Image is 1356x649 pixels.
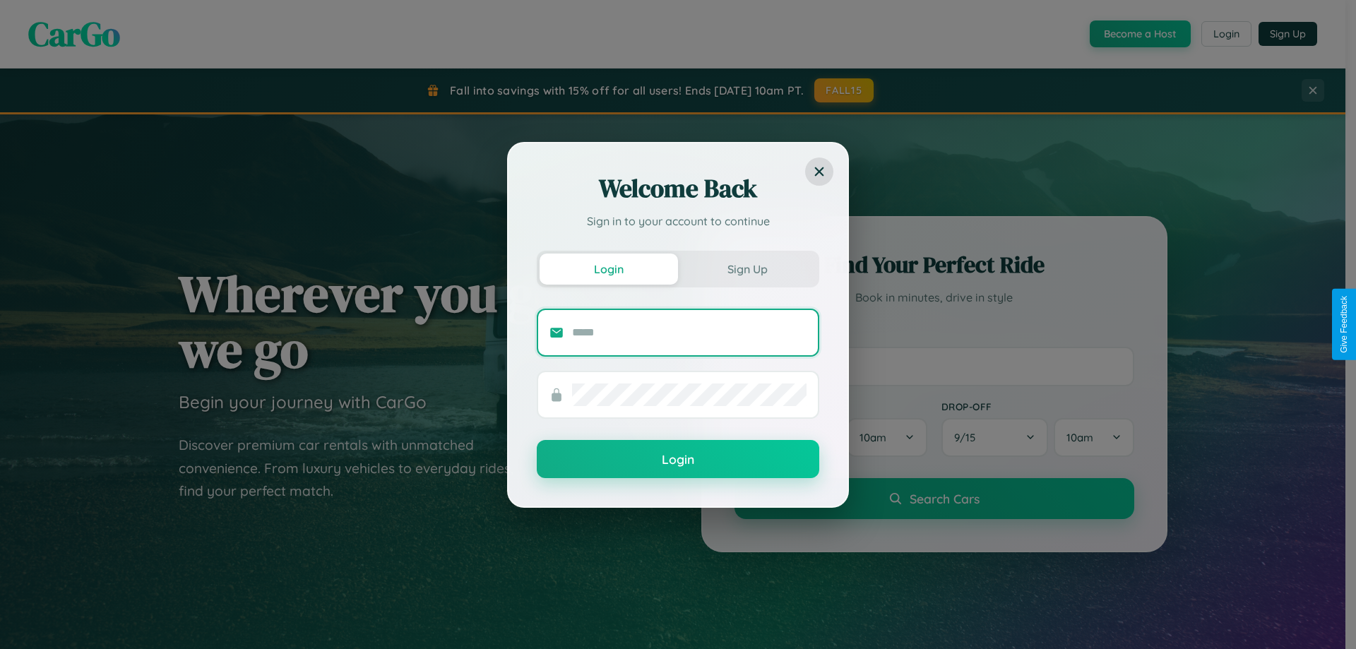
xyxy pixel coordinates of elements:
[537,440,819,478] button: Login
[537,172,819,206] h2: Welcome Back
[678,254,816,285] button: Sign Up
[540,254,678,285] button: Login
[537,213,819,230] p: Sign in to your account to continue
[1339,296,1349,353] div: Give Feedback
